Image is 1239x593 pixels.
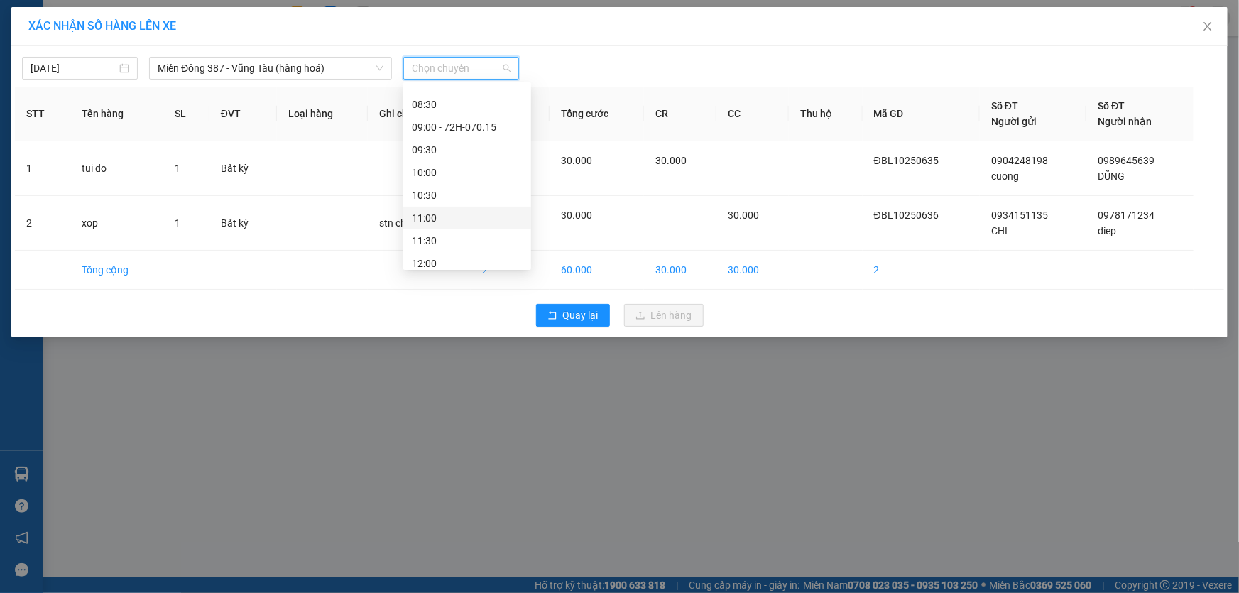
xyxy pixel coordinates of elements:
td: tui do [70,141,164,196]
div: 10:00 [412,165,523,180]
th: STT [15,87,70,141]
span: close [1202,21,1213,32]
td: 2 [15,196,70,251]
th: Thu hộ [789,87,862,141]
button: uploadLên hàng [624,304,704,327]
th: Mã GD [863,87,980,141]
span: 0989645639 [1098,155,1155,166]
span: diep [1098,225,1116,236]
td: 60.000 [550,251,644,290]
div: 10:30 [412,187,523,203]
span: Quay lại [563,308,599,323]
input: 12/10/2025 [31,60,116,76]
span: cuong [991,170,1019,182]
span: DŨNG [1098,170,1125,182]
span: 30.000 [728,210,759,221]
span: ĐBL10250636 [874,210,939,221]
td: 1 [15,141,70,196]
td: Bất kỳ [209,196,277,251]
td: 2 [471,251,550,290]
span: 30.000 [561,155,592,166]
span: Chọn chuyến [412,58,511,79]
span: 0904248198 [991,155,1048,166]
td: Bất kỳ [209,141,277,196]
div: 09:00 - 72H-070.15 [412,119,523,135]
td: xop [70,196,164,251]
th: SL [163,87,209,141]
span: Miền Đông 387 - Vũng Tàu (hàng hoá) [158,58,383,79]
span: Số ĐT [1098,100,1125,111]
span: 0978171234 [1098,210,1155,221]
span: Số ĐT [991,100,1018,111]
th: Tên hàng [70,87,164,141]
th: CC [716,87,789,141]
th: Loại hàng [277,87,368,141]
button: rollbackQuay lại [536,304,610,327]
span: 30.000 [655,155,687,166]
div: 12:00 [412,256,523,271]
div: 11:30 [412,233,523,249]
span: 1 [175,217,180,229]
span: down [376,64,384,72]
span: Người nhận [1098,116,1152,127]
th: CR [644,87,716,141]
td: 2 [863,251,980,290]
span: 1 [175,163,180,174]
span: XÁC NHẬN SỐ HÀNG LÊN XE [28,19,176,33]
span: rollback [547,310,557,322]
span: CHI [991,225,1008,236]
span: 0934151135 [991,210,1048,221]
td: 30.000 [644,251,716,290]
th: Ghi chú [368,87,471,141]
span: Người gửi [991,116,1037,127]
span: stn chua phi [379,217,433,229]
td: 30.000 [716,251,789,290]
div: 11:00 [412,210,523,226]
th: ĐVT [209,87,277,141]
span: 30.000 [561,210,592,221]
div: 09:30 [412,142,523,158]
th: Tổng cước [550,87,644,141]
td: Tổng cộng [70,251,164,290]
div: 08:30 [412,97,523,112]
button: Close [1188,7,1228,47]
span: ĐBL10250635 [874,155,939,166]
